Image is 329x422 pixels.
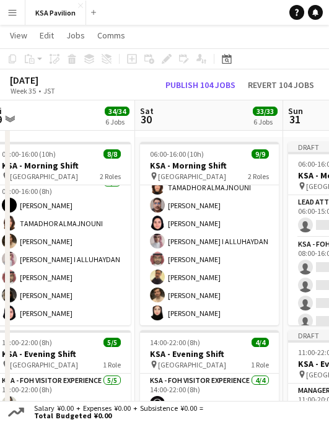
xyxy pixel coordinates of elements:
span: 1 Role [251,360,269,369]
app-job-card: 06:00-16:00 (10h)9/9KSA - Morning Shift [GEOGRAPHIC_DATA]2 Roles[PERSON_NAME]KSA - FOH Visitor Ex... [140,142,279,325]
span: [GEOGRAPHIC_DATA] [10,172,78,181]
span: Edit [40,30,54,41]
span: Jobs [66,30,85,41]
span: Total Budgeted ¥0.00 [34,412,203,420]
h3: KSA - Evening Shift [140,348,279,359]
span: 2 Roles [248,172,269,181]
span: 9/9 [252,149,269,159]
span: 1 Role [103,360,121,369]
button: Revert 104 jobs [243,78,319,92]
a: Comms [92,27,130,43]
div: 6 Jobs [253,117,277,126]
a: Edit [35,27,59,43]
span: 34/34 [105,107,129,116]
span: 14:00-22:00 (8h) [150,338,200,347]
h3: KSA - Morning Shift [140,160,279,171]
span: 06:00-16:00 (10h) [150,149,204,159]
div: Salary ¥0.00 + Expenses ¥0.00 + Subsistence ¥0.00 = [27,405,206,420]
span: [GEOGRAPHIC_DATA] [158,360,226,369]
span: 8/8 [103,149,121,159]
span: 30 [138,112,154,126]
span: 14:00-22:00 (8h) [2,338,52,347]
div: 6 Jobs [105,117,129,126]
span: 33/33 [253,107,278,116]
a: View [5,27,32,43]
span: 31 [286,112,303,126]
a: Jobs [61,27,90,43]
span: View [10,30,27,41]
div: JST [43,86,55,95]
app-card-role: KSA - FOH Visitor Experience8/808:00-16:00 (8h)TAMADHOR ALMAJNOUNI[PERSON_NAME][PERSON_NAME][PERS... [140,157,279,325]
button: KSA Pavilion [25,1,86,25]
span: 4/4 [252,338,269,347]
span: 2 Roles [100,172,121,181]
span: Comms [97,30,125,41]
button: Publish 104 jobs [160,78,240,92]
span: Sun [288,105,303,116]
span: [GEOGRAPHIC_DATA] [158,172,226,181]
span: Sat [140,105,154,116]
span: 06:00-16:00 (10h) [2,149,56,159]
span: [GEOGRAPHIC_DATA] [10,360,78,369]
span: 5/5 [103,338,121,347]
div: [DATE] [10,74,84,86]
span: Week 35 [7,86,38,95]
